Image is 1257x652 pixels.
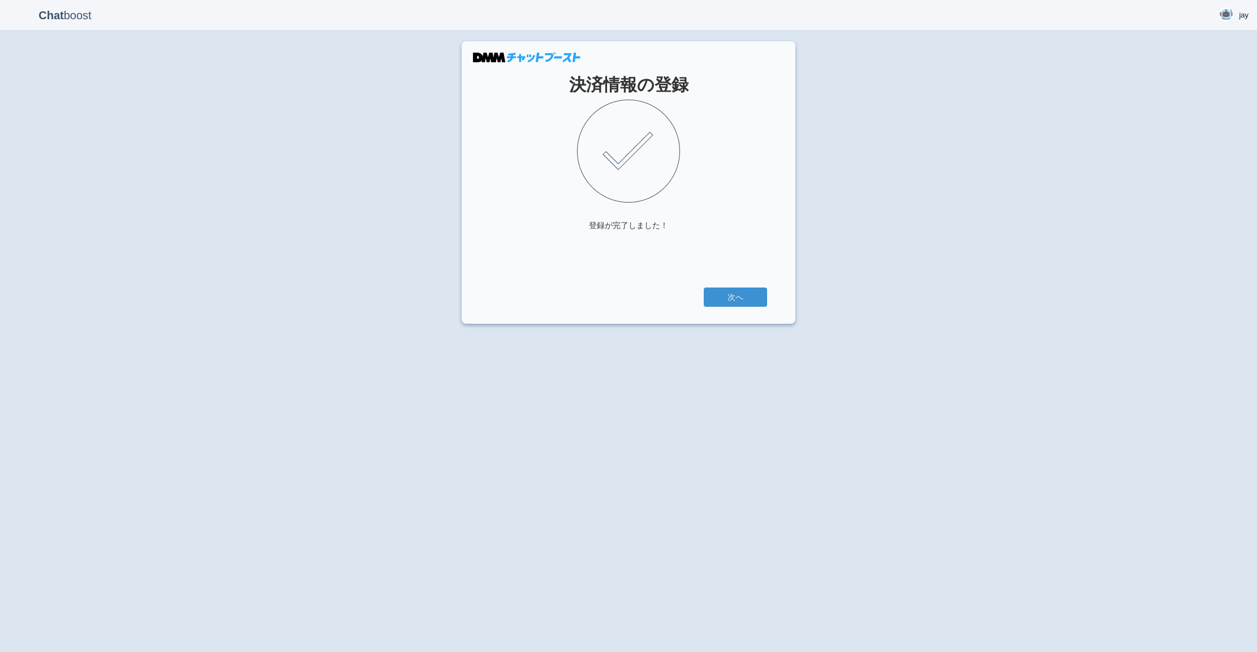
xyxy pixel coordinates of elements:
[490,75,767,94] h1: 決済情報の登録
[577,100,680,203] img: check.png
[8,1,122,29] p: boost
[473,53,580,62] img: DMMチャットブースト
[38,9,63,22] b: Chat
[1239,10,1249,21] span: jay
[589,220,668,231] div: 登録が完了しました！
[1219,7,1233,22] img: User Image
[704,288,767,307] a: 次へ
